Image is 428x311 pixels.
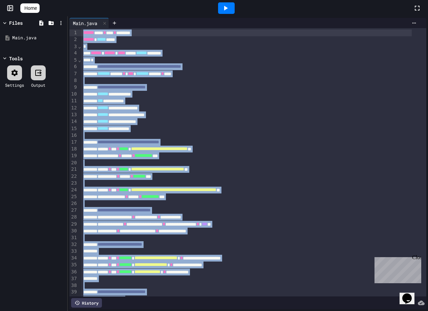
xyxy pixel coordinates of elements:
[69,98,78,104] div: 11
[69,91,78,98] div: 10
[69,36,78,43] div: 2
[20,3,40,13] a: Home
[69,50,78,57] div: 4
[78,57,81,63] span: Fold line
[69,234,78,241] div: 31
[69,63,78,70] div: 6
[69,152,78,159] div: 19
[69,282,78,289] div: 38
[12,35,65,41] div: Main.java
[69,296,78,303] div: 40
[69,200,78,207] div: 26
[69,18,109,28] div: Main.java
[69,180,78,187] div: 23
[78,44,81,49] span: Fold line
[69,160,78,166] div: 20
[69,146,78,152] div: 18
[69,275,78,282] div: 37
[69,84,78,91] div: 9
[69,228,78,234] div: 30
[69,248,78,255] div: 33
[69,187,78,193] div: 24
[69,207,78,214] div: 27
[69,70,78,77] div: 7
[69,139,78,146] div: 17
[69,269,78,275] div: 36
[5,82,24,88] div: Settings
[69,241,78,248] div: 32
[69,118,78,125] div: 14
[69,43,78,50] div: 3
[69,20,101,27] div: Main.java
[9,55,23,62] div: Tools
[69,255,78,262] div: 34
[3,3,47,43] div: Chat with us now!Close
[69,193,78,200] div: 25
[69,221,78,228] div: 29
[9,19,23,26] div: Files
[69,214,78,221] div: 28
[69,125,78,132] div: 15
[69,77,78,84] div: 8
[69,29,78,36] div: 1
[69,173,78,180] div: 22
[69,289,78,295] div: 39
[372,254,421,283] iframe: chat widget
[71,298,102,308] div: History
[69,111,78,118] div: 13
[69,57,78,64] div: 5
[24,5,37,12] span: Home
[31,82,45,88] div: Output
[69,166,78,173] div: 21
[69,132,78,139] div: 16
[69,262,78,268] div: 35
[69,105,78,111] div: 12
[400,284,421,304] iframe: chat widget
